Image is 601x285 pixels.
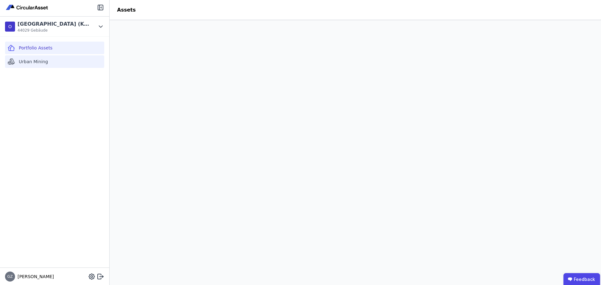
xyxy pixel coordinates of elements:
span: [PERSON_NAME] [15,273,54,280]
span: Urban Mining [19,59,48,65]
iframe: retool [110,20,601,285]
span: GZ [7,275,13,278]
div: O [5,22,15,32]
div: [GEOGRAPHIC_DATA] (Köster) [18,20,90,28]
span: Portfolio Assets [19,45,53,51]
div: Assets [110,6,143,14]
img: Concular [5,4,49,11]
span: 44029 Gebäude [18,28,90,33]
